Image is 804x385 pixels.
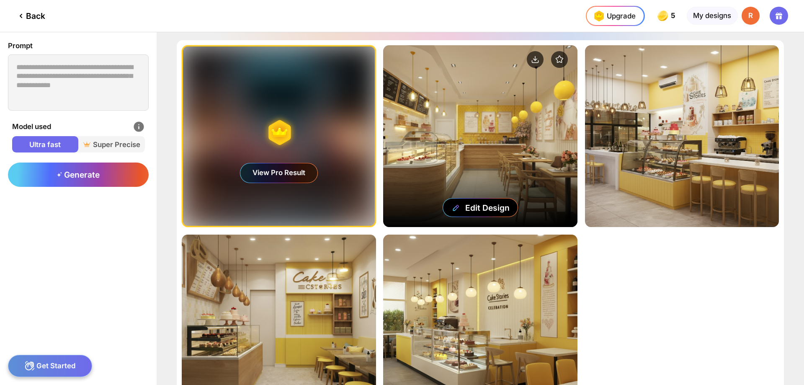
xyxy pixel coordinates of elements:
[12,140,78,150] span: Ultra fast
[16,11,45,21] div: Back
[8,355,92,377] div: Get Started
[591,8,636,24] div: Upgrade
[465,203,510,213] div: Edit Design
[742,7,760,25] div: R
[591,8,607,24] img: upgrade-nav-btn-icon.gif
[671,12,677,20] span: 5
[687,7,738,25] div: My designs
[8,40,149,51] div: Prompt
[57,170,100,180] span: Generate
[78,140,144,150] span: Super Precise
[12,121,145,133] div: Model used
[240,163,317,183] div: View Pro Result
